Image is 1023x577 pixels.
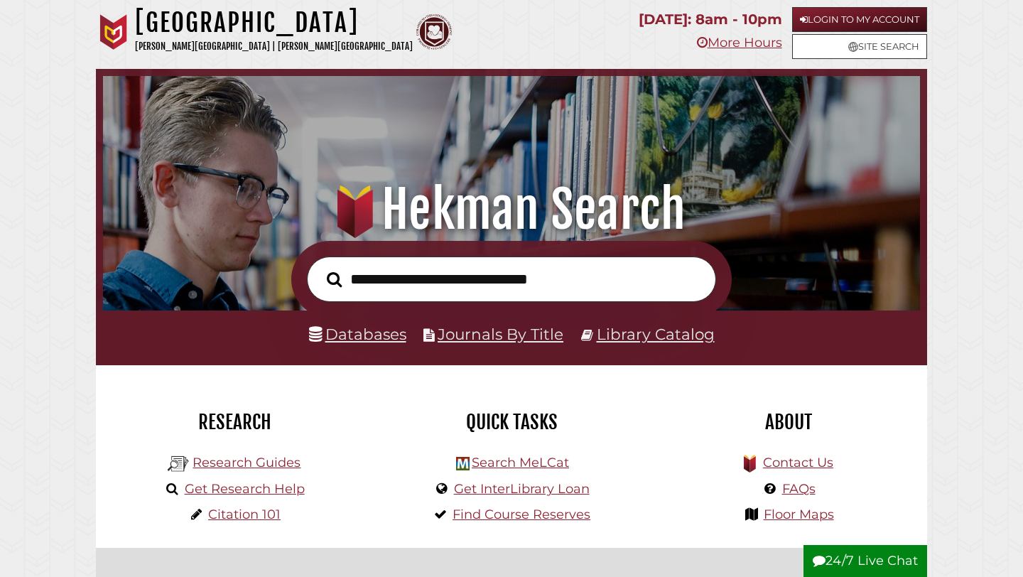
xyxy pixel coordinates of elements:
a: Citation 101 [208,507,281,522]
p: [PERSON_NAME][GEOGRAPHIC_DATA] | [PERSON_NAME][GEOGRAPHIC_DATA] [135,38,413,55]
h1: Hekman Search [119,178,905,241]
a: Get Research Help [185,481,305,497]
a: More Hours [697,35,782,50]
a: Databases [309,325,406,343]
img: Calvin University [96,14,131,50]
a: Site Search [792,34,927,59]
a: Contact Us [763,455,833,470]
button: Search [320,268,349,291]
h2: Quick Tasks [384,410,639,434]
img: Hekman Library Logo [168,453,189,475]
img: Calvin Theological Seminary [416,14,452,50]
h2: About [661,410,916,434]
img: Hekman Library Logo [456,457,470,470]
a: Library Catalog [597,325,715,343]
h2: Research [107,410,362,434]
a: Journals By Title [438,325,563,343]
a: Search MeLCat [472,455,569,470]
a: Find Course Reserves [453,507,590,522]
a: FAQs [782,481,816,497]
i: Search [327,271,342,287]
h1: [GEOGRAPHIC_DATA] [135,7,413,38]
a: Login to My Account [792,7,927,32]
a: Research Guides [193,455,301,470]
p: [DATE]: 8am - 10pm [639,7,782,32]
a: Floor Maps [764,507,834,522]
a: Get InterLibrary Loan [454,481,590,497]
